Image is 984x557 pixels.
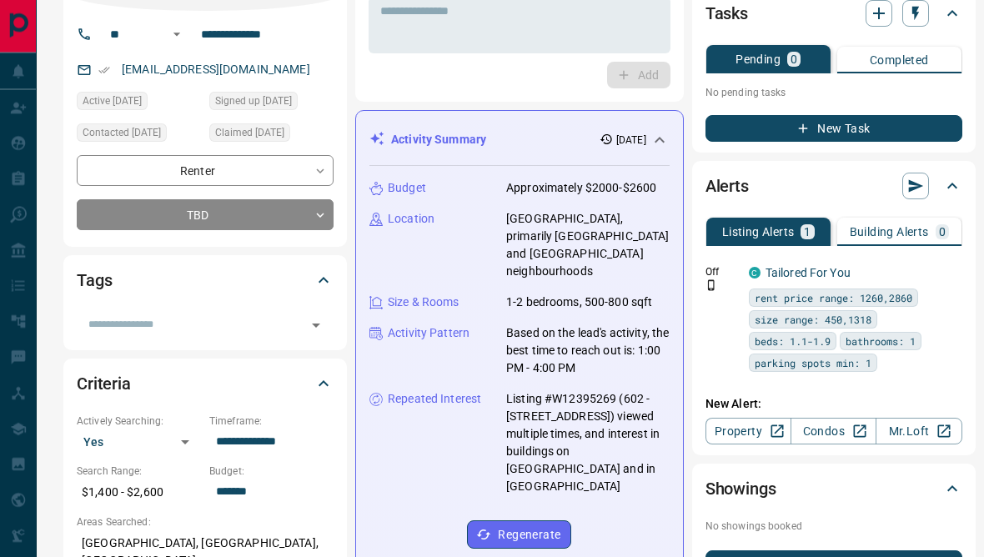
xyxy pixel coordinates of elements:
span: Claimed [DATE] [215,125,284,142]
h2: Criteria [77,371,131,398]
p: No showings booked [705,519,962,534]
p: Timeframe: [209,414,334,429]
span: Contacted [DATE] [83,125,161,142]
div: Alerts [705,167,962,207]
p: Areas Searched: [77,515,334,530]
p: [DATE] [616,133,646,148]
p: Listing Alerts [722,227,795,238]
p: Completed [870,55,929,67]
div: Yes [77,429,201,456]
div: Thu Sep 11 2025 [77,93,201,116]
div: Fri Sep 05 2025 [209,93,334,116]
p: Off [705,265,739,280]
p: Size & Rooms [388,294,459,312]
svg: Email Verified [98,65,110,77]
button: Open [304,314,328,338]
p: Location [388,211,434,228]
h2: Tasks [705,1,748,28]
h2: Tags [77,268,112,294]
svg: Push Notification Only [705,280,717,292]
p: $1,400 - $2,600 [77,479,201,507]
p: Pending [735,54,781,66]
a: Mr.Loft [876,419,961,445]
p: No pending tasks [705,81,962,106]
button: Open [167,25,187,45]
span: Active [DATE] [83,93,142,110]
p: Actively Searching: [77,414,201,429]
p: 0 [791,54,797,66]
div: Showings [705,469,962,509]
button: Regenerate [467,521,571,549]
p: Listing #W12395269 (602 - [STREET_ADDRESS]) viewed multiple times, and interest in buildings on [... [506,391,670,496]
p: Search Range: [77,464,201,479]
div: Activity Summary[DATE] [369,125,670,156]
span: size range: 450,1318 [755,312,871,329]
div: Sun Sep 14 2025 [77,124,201,148]
p: New Alert: [705,396,962,414]
button: New Task [705,116,962,143]
span: Signed up [DATE] [215,93,292,110]
p: 1-2 bedrooms, 500-800 sqft [506,294,652,312]
a: Tailored For You [766,267,851,280]
p: Based on the lead's activity, the best time to reach out is: 1:00 PM - 4:00 PM [506,325,670,378]
p: Activity Pattern [388,325,469,343]
div: Tags [77,261,334,301]
span: beds: 1.1-1.9 [755,334,831,350]
div: condos.ca [749,268,761,279]
p: Repeated Interest [388,391,481,409]
span: parking spots min: 1 [755,355,871,372]
p: Approximately $2000-$2600 [506,180,656,198]
p: 0 [939,227,946,238]
p: Budget [388,180,426,198]
p: 1 [804,227,811,238]
p: Activity Summary [391,132,486,149]
div: Renter [77,156,334,187]
a: [EMAIL_ADDRESS][DOMAIN_NAME] [122,63,310,77]
p: Budget: [209,464,334,479]
p: [GEOGRAPHIC_DATA], primarily [GEOGRAPHIC_DATA] and [GEOGRAPHIC_DATA] neighbourhoods [506,211,670,281]
div: Criteria [77,364,334,404]
div: TBD [77,200,334,231]
a: Condos [791,419,876,445]
p: Building Alerts [850,227,929,238]
h2: Showings [705,476,776,503]
span: bathrooms: 1 [846,334,916,350]
h2: Alerts [705,173,749,200]
a: Property [705,419,791,445]
div: Fri Sep 05 2025 [209,124,334,148]
span: rent price range: 1260,2860 [755,290,912,307]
